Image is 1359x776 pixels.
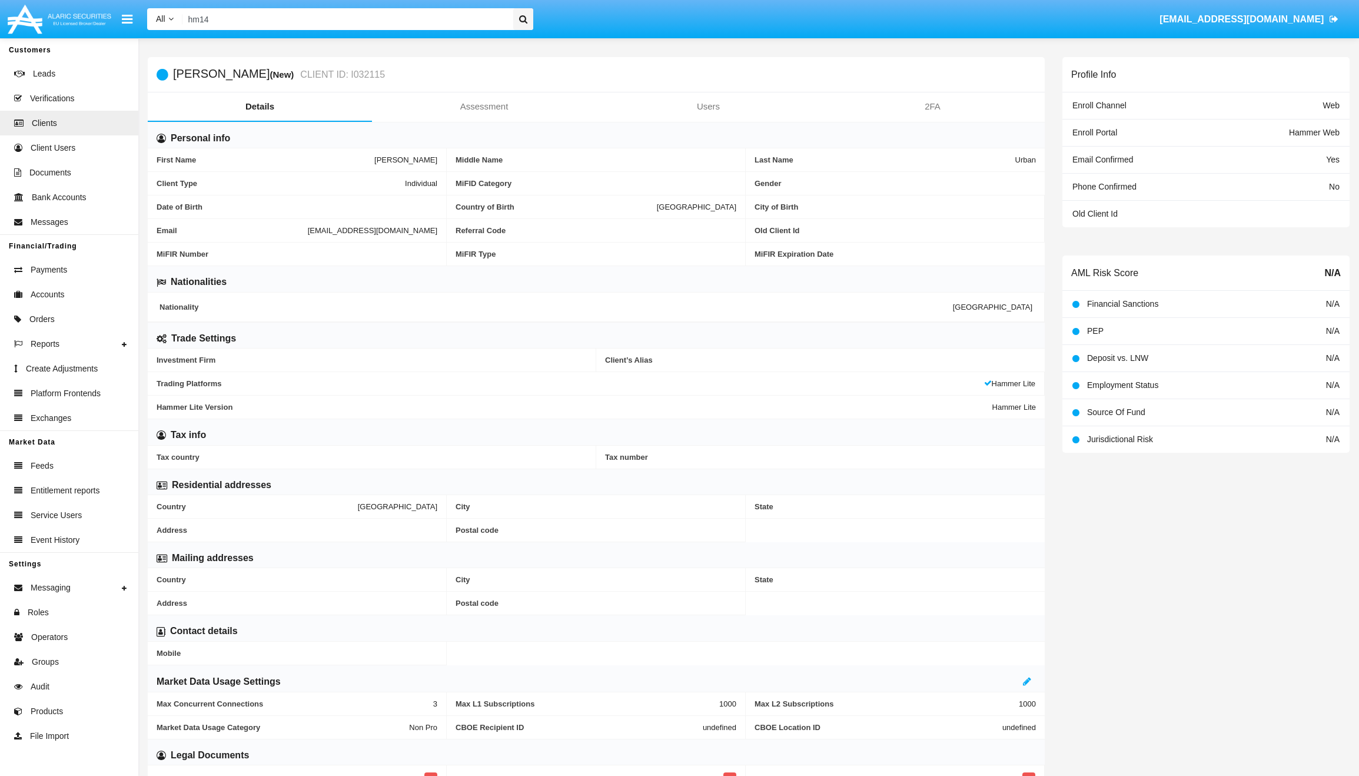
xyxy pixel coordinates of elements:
span: Country of Birth [456,203,657,211]
h6: Contact details [170,625,238,638]
span: N/A [1326,299,1340,309]
span: N/A [1326,435,1340,444]
h5: [PERSON_NAME] [173,68,385,81]
span: Financial Sanctions [1087,299,1158,309]
span: Address [157,599,437,608]
div: (New) [270,68,297,81]
span: Source Of Fund [1087,407,1145,417]
a: 2FA [820,92,1045,121]
span: Old Client Id [755,226,1035,235]
span: Gender [755,179,1036,188]
a: All [147,13,182,25]
span: CBOE Location ID [755,723,1002,732]
span: MiFID Category [456,179,736,188]
span: City [456,502,736,511]
span: Investment Firm [157,356,587,364]
span: Roles [28,606,49,619]
span: Orders [29,313,55,326]
a: [EMAIL_ADDRESS][DOMAIN_NAME] [1154,3,1344,36]
span: Middle Name [456,155,736,164]
h6: Mailing addresses [172,552,254,565]
span: N/A [1326,380,1340,390]
span: Products [31,705,63,718]
span: [GEOGRAPHIC_DATA] [953,303,1032,311]
span: [GEOGRAPHIC_DATA] [358,502,437,511]
span: Country [157,502,358,511]
span: N/A [1326,326,1340,336]
span: Client Users [31,142,75,154]
span: All [156,14,165,24]
a: Details [148,92,372,121]
span: Bank Accounts [32,191,87,204]
span: City of Birth [755,203,1035,211]
span: [PERSON_NAME] [374,155,437,164]
span: Enroll Portal [1072,128,1117,137]
img: Logo image [6,2,113,37]
h6: Market Data Usage Settings [157,675,281,688]
span: File Import [30,730,69,742]
span: Individual [405,179,437,188]
span: Accounts [31,288,65,301]
span: Market Data Usage Category [157,723,409,732]
span: [EMAIL_ADDRESS][DOMAIN_NAME] [308,226,437,235]
span: State [755,575,1036,584]
span: PEP [1087,326,1104,336]
span: Hammer Lite [992,403,1036,412]
h6: Nationalities [171,276,227,288]
span: Client’s Alias [605,356,1036,364]
a: Assessment [372,92,596,121]
span: N/A [1326,353,1340,363]
span: undefined [703,723,736,732]
h6: Legal Documents [171,749,249,762]
span: N/A [1324,266,1341,280]
span: Max Concurrent Connections [157,699,433,708]
span: No [1329,182,1340,191]
span: Groups [32,656,59,668]
span: 3 [433,699,437,708]
span: First Name [157,155,374,164]
a: Users [596,92,820,121]
h6: AML Risk Score [1071,267,1138,278]
span: Reports [31,338,59,350]
span: Jurisdictional Risk [1087,435,1153,444]
span: Email Confirmed [1072,155,1133,164]
span: Urban [1015,155,1036,164]
span: Date of Birth [157,203,437,211]
span: Non Pro [409,723,437,732]
span: Tax number [605,453,1036,462]
span: Event History [31,534,79,546]
span: 1000 [1019,699,1036,708]
span: Yes [1326,155,1340,164]
span: 1000 [719,699,736,708]
span: Trading Platforms [157,379,984,388]
span: Exchanges [31,412,71,425]
span: Service Users [31,509,82,522]
input: Search [182,8,510,30]
span: Hammer Web [1289,128,1340,137]
span: Verifications [30,92,74,105]
h6: Trade Settings [171,332,236,345]
h6: Residential addresses [172,479,271,492]
span: Payments [31,264,67,276]
span: Platform Frontends [31,387,101,400]
span: undefined [1002,723,1036,732]
span: Mobile [157,649,437,658]
h6: Personal info [171,132,230,145]
span: State [755,502,1036,511]
span: Messages [31,216,68,228]
span: Audit [31,681,49,693]
span: Country [157,575,437,584]
span: Leads [33,68,55,80]
span: Postal code [456,599,736,608]
span: Last Name [755,155,1015,164]
span: Employment Status [1087,380,1158,390]
span: Postal code [456,526,736,535]
span: Phone Confirmed [1072,182,1137,191]
span: Max L2 Subscriptions [755,699,1019,708]
span: Documents [29,167,71,179]
span: Create Adjustments [26,363,98,375]
span: N/A [1326,407,1340,417]
span: Email [157,226,308,235]
span: Enroll Channel [1072,101,1127,110]
span: Hammer Lite [984,379,1035,388]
